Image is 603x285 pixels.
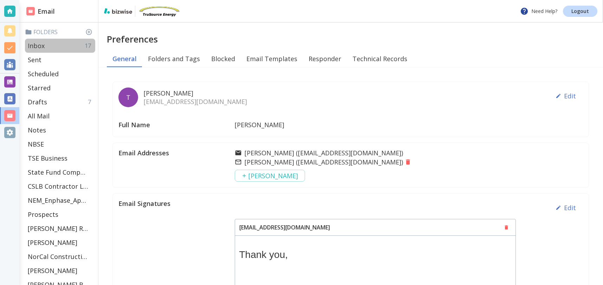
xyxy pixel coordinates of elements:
p: [PERSON_NAME] [235,118,284,131]
p: Edit [564,92,576,100]
p: [PERSON_NAME] ( [EMAIL_ADDRESS][DOMAIN_NAME] ) [245,158,403,166]
div: [PERSON_NAME] [25,264,95,278]
p: CSLB Contractor License [28,182,88,190]
p: Folders [25,28,95,36]
button: [PERSON_NAME] [235,170,305,182]
img: TruSource Energy, Inc. [138,6,180,17]
p: State Fund Compensation [28,168,88,176]
p: Notes [28,126,46,134]
a: Logout [563,6,597,17]
div: Sent [25,53,95,67]
div: Starred [25,81,95,95]
button: Blocked [206,50,241,67]
p: Logout [571,9,589,14]
button: Email Templates [241,50,303,67]
div: NEM_Enphase_Applications [25,193,95,207]
p: [PERSON_NAME] [144,89,247,97]
h2: Preferences [107,33,603,45]
p: Scheduled [28,70,59,78]
div: Scheduled [25,67,95,81]
p: Need Help? [520,7,557,15]
button: Edit [553,199,579,216]
p: NEM_Enphase_Applications [28,196,88,205]
p: [PERSON_NAME] Residence [28,224,88,233]
div: Inbox17 [25,39,95,53]
p: NorCal Construction [28,252,88,261]
img: bizwise [104,8,132,14]
p: Starred [28,84,51,92]
div: NBSE [25,137,95,151]
p: [EMAIL_ADDRESS][DOMAIN_NAME] [144,97,247,106]
button: Edit [553,88,579,104]
p: Sent [28,56,41,64]
div: [PERSON_NAME] Residence [25,221,95,235]
img: DashboardSidebarEmail.svg [26,7,35,15]
p: [PERSON_NAME] [28,238,77,247]
p: TSE Business [28,154,67,162]
p: All Mail [28,112,50,120]
div: State Fund Compensation [25,165,95,179]
p: T [126,93,130,102]
p: Full Name [118,118,235,131]
p: 7 [88,98,94,106]
button: Responder [303,50,347,67]
div: Drafts7 [25,95,95,109]
p: Inbox [28,41,45,50]
p: Email Addresses [118,149,235,157]
button: Folders and Tags [142,50,206,67]
div: [PERSON_NAME] [25,235,95,250]
div: CSLB Contractor License [25,179,95,193]
p: [PERSON_NAME] [28,266,77,275]
p: Email Signatures [118,199,235,208]
button: Technical Records [347,50,413,67]
p: [PERSON_NAME] ( [EMAIL_ADDRESS][DOMAIN_NAME] ) [245,149,403,157]
div: Prospects [25,207,95,221]
p: 17 [85,42,94,50]
p: Drafts [28,98,47,106]
p: Edit [564,203,576,212]
h2: Email [26,7,55,16]
p: [EMAIL_ADDRESS][DOMAIN_NAME] [235,219,334,235]
div: TSE Business [25,151,95,165]
div: Notes [25,123,95,137]
p: Prospects [28,210,58,219]
p: NBSE [28,140,44,148]
div: NorCal Construction [25,250,95,264]
div: All Mail [25,109,95,123]
button: General [107,50,142,67]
